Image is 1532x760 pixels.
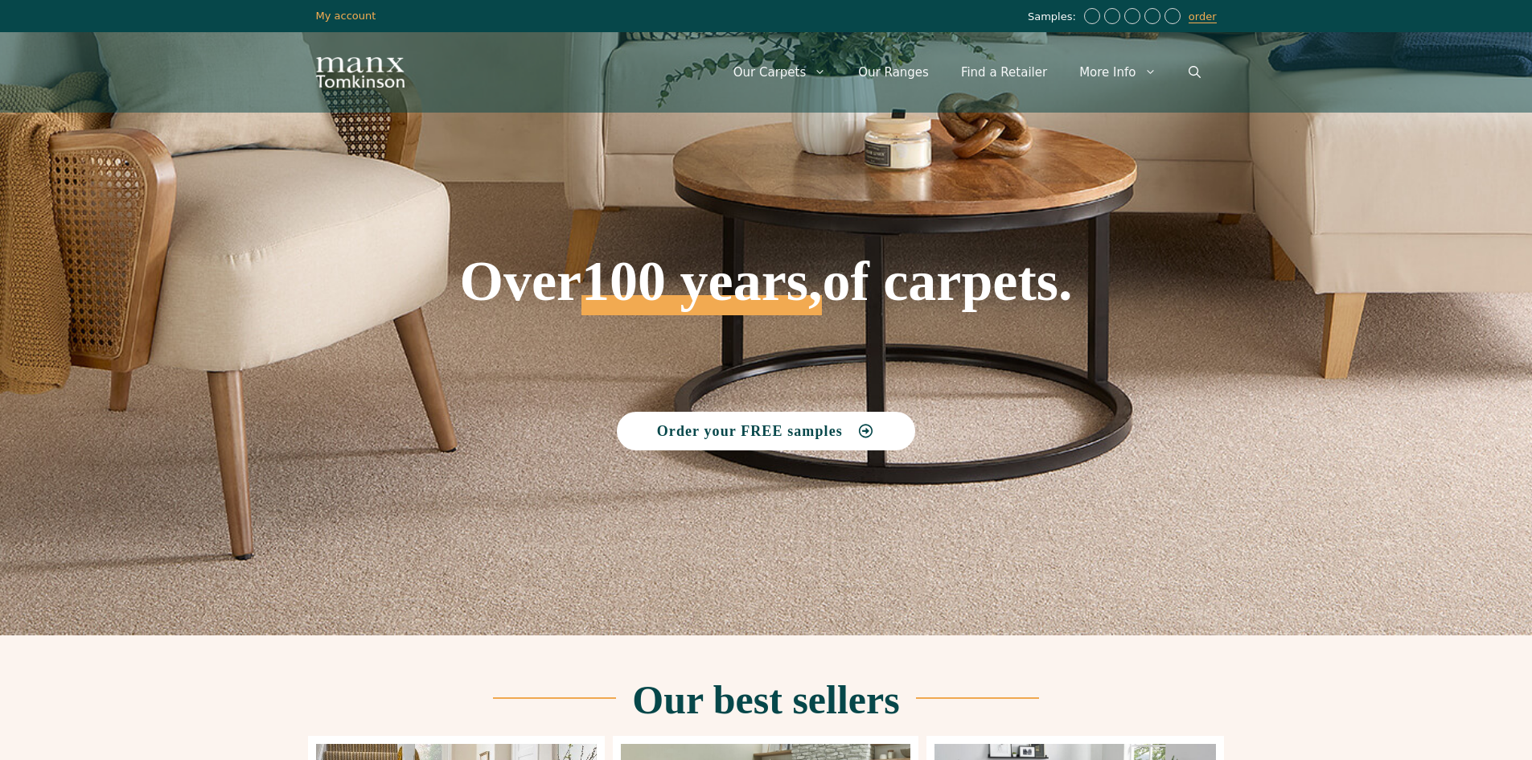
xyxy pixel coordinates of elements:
a: Our Ranges [842,48,945,97]
h2: Our best sellers [632,680,899,720]
a: order [1189,10,1217,23]
span: Samples: [1028,10,1080,24]
a: More Info [1063,48,1172,97]
a: Open Search Bar [1173,48,1217,97]
span: Order your FREE samples [657,424,843,438]
span: 100 years, [581,267,822,315]
a: Find a Retailer [945,48,1063,97]
a: My account [316,10,376,22]
img: Manx Tomkinson [316,57,405,88]
h1: Over of carpets. [316,137,1217,315]
a: Our Carpets [717,48,843,97]
a: Order your FREE samples [617,412,916,450]
nav: Primary [717,48,1217,97]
